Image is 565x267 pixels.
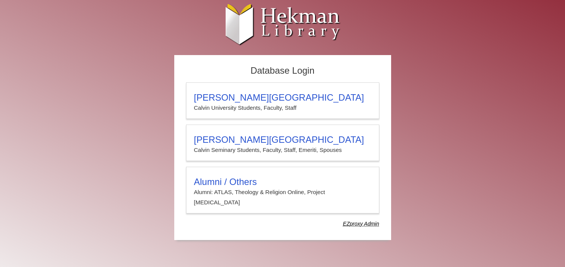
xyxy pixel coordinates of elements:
h3: [PERSON_NAME][GEOGRAPHIC_DATA] [194,92,371,103]
h3: Alumni / Others [194,177,371,187]
p: Calvin University Students, Faculty, Staff [194,103,371,113]
p: Calvin Seminary Students, Faculty, Staff, Emeriti, Spouses [194,145,371,155]
h3: [PERSON_NAME][GEOGRAPHIC_DATA] [194,134,371,145]
a: [PERSON_NAME][GEOGRAPHIC_DATA]Calvin Seminary Students, Faculty, Staff, Emeriti, Spouses [186,125,379,161]
h2: Database Login [182,63,383,79]
dfn: Use Alumni login [343,221,379,227]
p: Alumni: ATLAS, Theology & Religion Online, Project [MEDICAL_DATA] [194,187,371,207]
a: [PERSON_NAME][GEOGRAPHIC_DATA]Calvin University Students, Faculty, Staff [186,82,379,119]
summary: Alumni / OthersAlumni: ATLAS, Theology & Religion Online, Project [MEDICAL_DATA] [194,177,371,207]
